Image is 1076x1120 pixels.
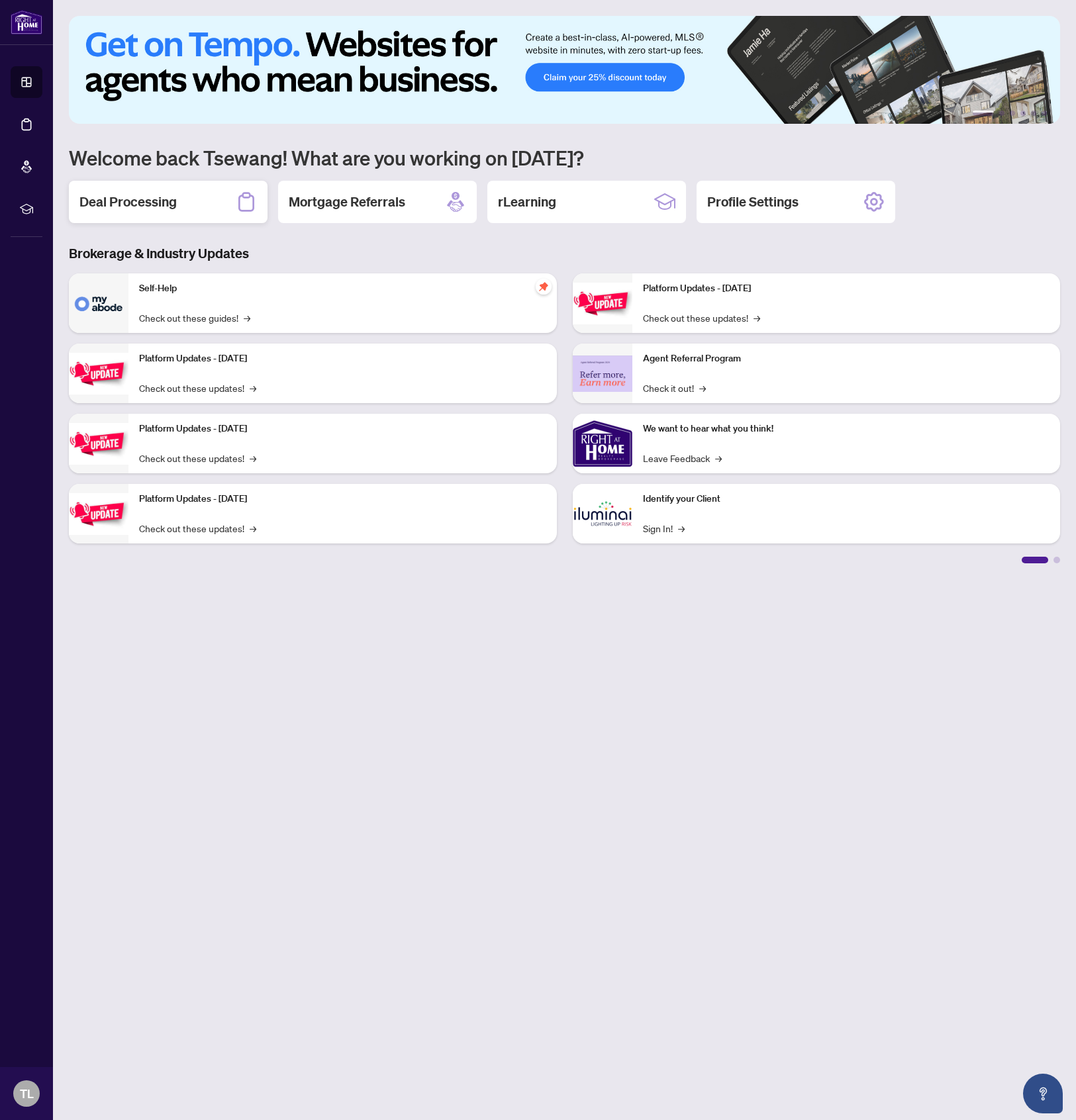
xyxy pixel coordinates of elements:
p: Platform Updates - [DATE] [139,422,546,436]
a: Check out these updates!→ [139,451,256,465]
h1: Welcome back Tsewang! What are you working on [DATE]? [69,145,1060,170]
span: → [678,521,685,536]
span: TL [20,1084,34,1103]
p: Platform Updates - [DATE] [139,351,546,366]
h3: Brokerage & Industry Updates [69,244,1060,263]
img: logo [11,10,42,34]
img: Identify your Client [573,484,632,543]
img: Platform Updates - June 23, 2025 [573,283,632,324]
button: 3 [1010,111,1015,116]
button: 2 [999,111,1004,116]
a: Check out these updates!→ [139,521,256,536]
img: Agent Referral Program [573,355,632,392]
span: → [250,451,256,465]
span: → [250,521,256,536]
a: Check it out!→ [643,381,706,395]
a: Check out these guides!→ [139,310,250,325]
p: Identify your Client [643,492,1050,506]
p: Platform Updates - [DATE] [643,281,1050,296]
img: Platform Updates - September 16, 2025 [69,353,128,395]
p: Self-Help [139,281,546,296]
h2: rLearning [498,193,556,211]
span: → [244,310,250,325]
p: Platform Updates - [DATE] [139,492,546,506]
span: → [715,451,722,465]
img: We want to hear what you think! [573,414,632,473]
a: Sign In!→ [643,521,685,536]
button: 4 [1020,111,1026,116]
a: Leave Feedback→ [643,451,722,465]
span: pushpin [536,279,552,295]
h2: Deal Processing [79,193,177,211]
span: → [250,381,256,395]
img: Platform Updates - July 8, 2025 [69,493,128,535]
p: We want to hear what you think! [643,422,1050,436]
img: Self-Help [69,273,128,333]
p: Agent Referral Program [643,351,1050,366]
span: → [699,381,706,395]
h2: Mortgage Referrals [289,193,405,211]
button: 5 [1031,111,1036,116]
button: 1 [973,111,994,116]
h2: Profile Settings [707,193,799,211]
a: Check out these updates!→ [643,310,760,325]
a: Check out these updates!→ [139,381,256,395]
img: Slide 0 [69,16,1060,124]
img: Platform Updates - July 21, 2025 [69,423,128,465]
button: Open asap [1023,1074,1063,1113]
button: 6 [1042,111,1047,116]
span: → [754,310,760,325]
